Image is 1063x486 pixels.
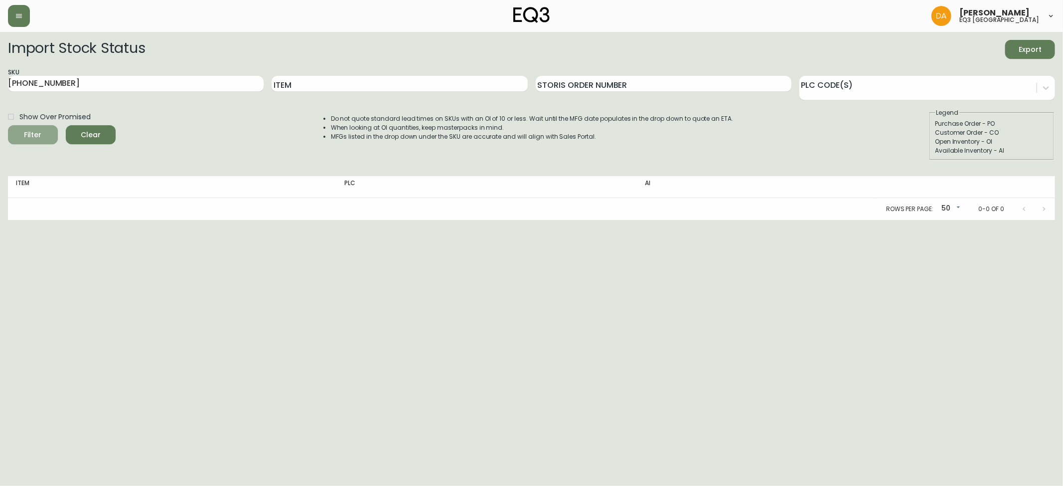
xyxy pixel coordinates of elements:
[1005,40,1055,59] button: Export
[935,137,1049,146] div: Open Inventory - OI
[19,112,91,122] span: Show Over Promised
[331,132,734,141] li: MFGs listed in the drop down under the SKU are accurate and will align with Sales Portal.
[637,176,877,198] th: AI
[331,123,734,132] li: When looking at OI quantities, keep masterpacks in mind.
[331,114,734,123] li: Do not quote standard lead times on SKUs with an OI of 10 or less. Wait until the MFG date popula...
[1013,43,1047,56] span: Export
[513,7,550,23] img: logo
[66,125,116,144] button: Clear
[935,146,1049,155] div: Available Inventory - AI
[935,108,959,117] legend: Legend
[74,129,108,141] span: Clear
[8,40,145,59] h2: Import Stock Status
[931,6,951,26] img: dd1a7e8db21a0ac8adbf82b84ca05374
[935,119,1049,128] div: Purchase Order - PO
[886,205,933,214] p: Rows per page:
[959,9,1030,17] span: [PERSON_NAME]
[24,129,42,141] div: Filter
[336,176,637,198] th: PLC
[8,125,58,144] button: Filter
[937,201,962,217] div: 50
[978,205,1004,214] p: 0-0 of 0
[935,128,1049,137] div: Customer Order - CO
[959,17,1039,23] h5: eq3 [GEOGRAPHIC_DATA]
[8,176,336,198] th: Item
